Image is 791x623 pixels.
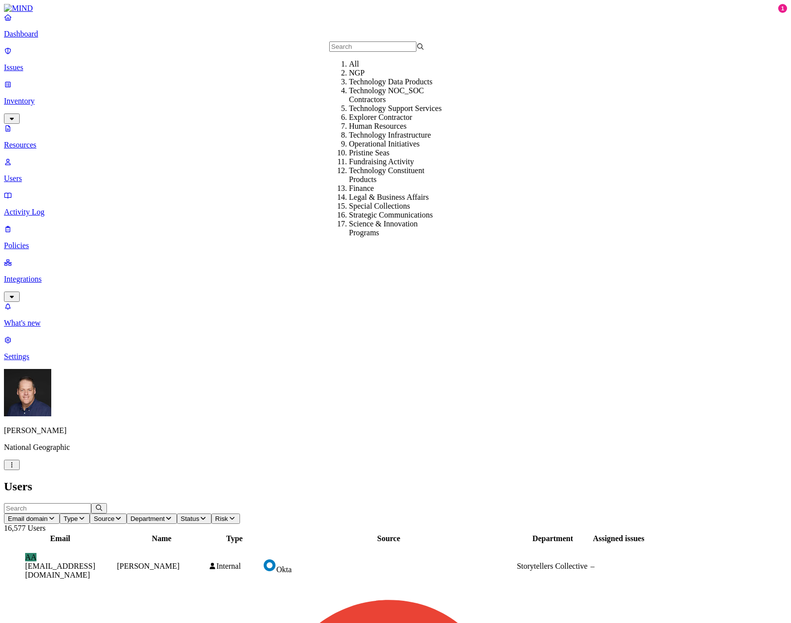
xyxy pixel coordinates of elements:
p: Inventory [4,97,787,106]
img: MIND [4,4,33,13]
div: Operational Initiatives [349,140,444,148]
p: [PERSON_NAME] [4,426,787,435]
a: Integrations [4,258,787,300]
p: Resources [4,141,787,149]
div: Source [263,534,515,543]
span: – [590,562,594,570]
div: Human Resources [349,122,444,131]
a: Users [4,157,787,183]
div: Fundraising Activity [349,157,444,166]
div: Legal & Business Affairs [349,193,444,202]
div: Technology Constituent Products [349,166,444,184]
div: Name [117,534,206,543]
a: Issues [4,46,787,72]
span: Risk [215,515,228,522]
div: [PERSON_NAME] [117,562,206,571]
a: Dashboard [4,13,787,38]
a: Resources [4,124,787,149]
input: Search [329,41,416,52]
div: Department [517,534,589,543]
img: okta2 [263,558,276,572]
img: Mark DeCarlo [4,369,51,416]
a: Inventory [4,80,787,122]
div: Pristine Seas [349,148,444,157]
span: AA [25,553,36,561]
div: Explorer Contractor [349,113,444,122]
a: Policies [4,224,787,250]
h2: Users [4,480,787,493]
span: Type [64,515,78,522]
div: Storytellers Collective [517,562,589,571]
p: Integrations [4,275,787,284]
p: Dashboard [4,30,787,38]
a: Activity Log [4,191,787,217]
div: NGP [349,69,444,77]
p: What's new [4,319,787,328]
div: Technology Support Services [349,104,444,113]
div: Special Collections [349,202,444,211]
span: Source [94,515,114,522]
p: Settings [4,352,787,361]
div: Assigned issues [590,534,647,543]
span: 16,577 Users [4,524,45,532]
div: Technology NOC_SOC Contractors [349,86,444,104]
p: Issues [4,63,787,72]
input: Search [4,503,91,513]
div: 1 [778,4,787,13]
p: Policies [4,241,787,250]
div: All [349,60,444,69]
div: Technology Infrastructure [349,131,444,140]
figcaption: [EMAIL_ADDRESS][DOMAIN_NAME] [25,562,95,580]
span: Internal [216,562,241,570]
div: Science & Innovation Programs [349,220,444,237]
span: Status [181,515,200,522]
a: What's new [4,302,787,328]
div: Finance [349,184,444,193]
div: Type [208,534,261,543]
p: National Geographic [4,443,787,452]
span: Email domain [8,515,48,522]
a: Settings [4,335,787,361]
p: Activity Log [4,208,787,217]
span: Department [131,515,165,522]
div: Email [5,534,115,543]
span: Okta [276,565,292,574]
p: Users [4,174,787,183]
a: MIND [4,4,787,13]
div: Technology Data Products [349,77,444,86]
div: Strategic Communications [349,211,444,220]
